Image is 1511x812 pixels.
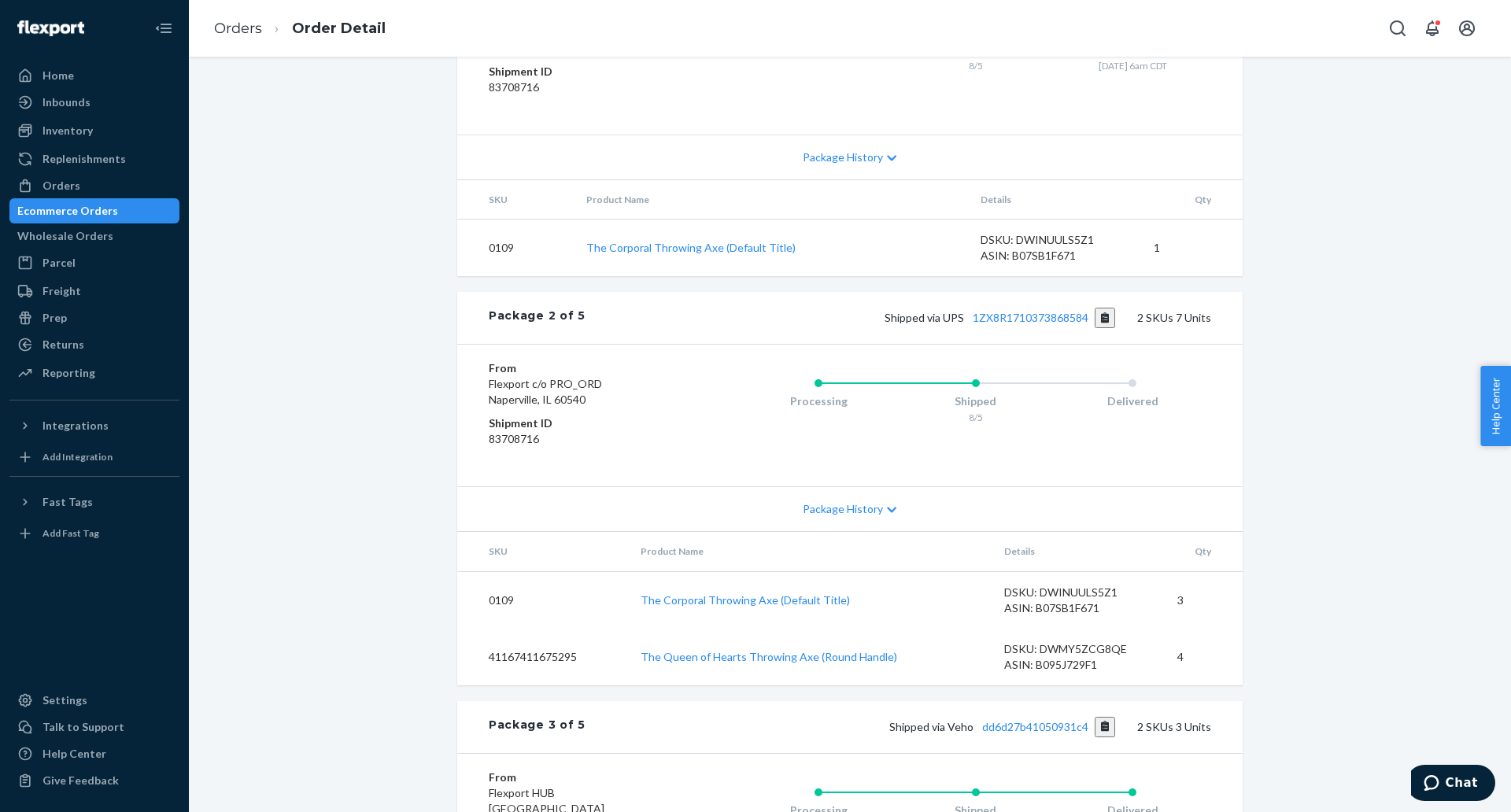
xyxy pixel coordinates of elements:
[42,337,84,352] div: Returns
[489,770,677,785] dt: From
[1165,532,1243,571] th: Qty
[803,501,883,517] span: Package History
[214,20,262,37] a: Orders
[885,311,1116,324] span: Shipped via UPS
[1451,13,1483,44] button: Open account menu
[9,90,179,115] a: Inbounds
[9,173,179,198] a: Orders
[9,714,179,740] button: Talk to Support
[586,241,796,254] a: The Corporal Throwing Axe (Default Title)
[42,310,67,326] div: Prep
[586,308,1211,328] div: 2 SKUs 7 Units
[1411,765,1495,804] iframe: Opens a widget where you can chat to one of our agents
[9,688,179,713] a: Settings
[42,151,126,167] div: Replenishments
[1480,366,1511,446] button: Help Center
[42,283,81,299] div: Freight
[42,178,80,194] div: Orders
[9,223,179,249] a: Wholesale Orders
[42,94,91,110] div: Inbounds
[574,180,968,220] th: Product Name
[889,720,1116,733] span: Shipped via Veho
[489,377,602,406] span: Flexport c/o PRO_ORD Naperville, IL 60540
[9,250,179,275] a: Parcel
[9,768,179,793] button: Give Feedback
[42,365,95,381] div: Reporting
[1004,585,1152,600] div: DSKU: DWINUULS5Z1
[9,198,179,223] a: Ecommerce Orders
[42,450,113,463] div: Add Integration
[9,489,179,515] button: Fast Tags
[897,393,1055,409] div: Shipped
[489,717,586,737] div: Package 3 of 5
[740,393,897,409] div: Processing
[17,203,118,219] div: Ecommerce Orders
[42,255,76,271] div: Parcel
[982,720,1088,733] a: dd6d27b41050931c4
[9,521,179,546] a: Add Fast Tag
[42,773,119,788] div: Give Feedback
[42,526,99,540] div: Add Fast Tag
[968,180,1141,220] th: Details
[42,123,93,138] div: Inventory
[1165,629,1243,685] td: 4
[981,232,1129,248] div: DSKU: DWINUULS5Z1
[9,413,179,438] button: Integrations
[9,445,179,470] a: Add Integration
[42,418,109,434] div: Integrations
[9,360,179,386] a: Reporting
[1004,657,1152,673] div: ASIN: B095J729F1
[1004,641,1152,657] div: DSKU: DWMY5ZCG8QE
[1165,571,1243,629] td: 3
[489,79,677,95] dd: 83708716
[489,360,677,376] dt: From
[457,220,574,277] td: 0109
[628,532,992,571] th: Product Name
[1382,13,1413,44] button: Open Search Box
[42,494,93,510] div: Fast Tags
[1004,600,1152,616] div: ASIN: B07SB1F671
[1417,13,1448,44] button: Open notifications
[201,6,398,52] ol: breadcrumbs
[457,629,628,685] td: 41167411675295
[457,532,628,571] th: SKU
[1141,180,1243,220] th: Qty
[9,741,179,766] a: Help Center
[641,593,850,607] a: The Corporal Throwing Axe (Default Title)
[42,746,106,762] div: Help Center
[9,146,179,172] a: Replenishments
[148,13,179,44] button: Close Navigation
[1095,717,1116,737] button: Copy tracking number
[641,650,897,663] a: The Queen of Hearts Throwing Axe (Round Handle)
[897,411,1055,424] div: 8/5
[42,68,74,83] div: Home
[586,717,1211,737] div: 2 SKUs 3 Units
[981,248,1129,264] div: ASIN: B07SB1F671
[897,59,1055,72] div: 8/5
[1054,393,1211,409] div: Delivered
[9,63,179,88] a: Home
[17,228,113,244] div: Wholesale Orders
[489,64,677,79] dt: Shipment ID
[9,118,179,143] a: Inventory
[457,180,574,220] th: SKU
[489,308,586,328] div: Package 2 of 5
[992,532,1165,571] th: Details
[973,311,1088,324] a: 1ZX8R1710373868584
[1141,220,1243,277] td: 1
[42,692,87,708] div: Settings
[1054,59,1211,72] div: [DATE] 6am CDT
[9,279,179,304] a: Freight
[17,20,84,36] img: Flexport logo
[457,571,628,629] td: 0109
[489,431,677,447] dd: 83708716
[42,719,124,735] div: Talk to Support
[292,20,386,37] a: Order Detail
[9,305,179,330] a: Prep
[489,415,677,431] dt: Shipment ID
[1095,308,1116,328] button: Copy tracking number
[803,149,883,165] span: Package History
[9,332,179,357] a: Returns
